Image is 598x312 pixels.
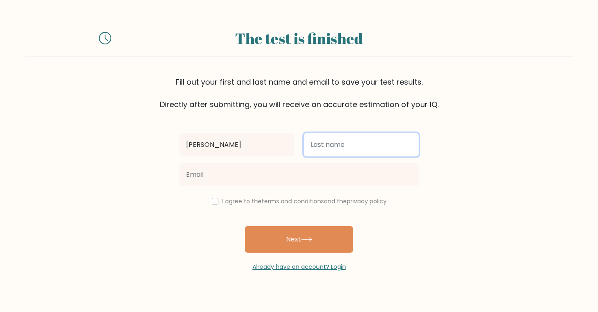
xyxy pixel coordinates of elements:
[121,27,477,49] div: The test is finished
[304,133,419,156] input: Last name
[179,163,419,186] input: Email
[245,226,353,253] button: Next
[252,263,346,271] a: Already have an account? Login
[25,76,573,110] div: Fill out your first and last name and email to save your test results. Directly after submitting,...
[262,197,324,205] a: terms and conditions
[347,197,387,205] a: privacy policy
[179,133,294,156] input: First name
[222,197,387,205] label: I agree to the and the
